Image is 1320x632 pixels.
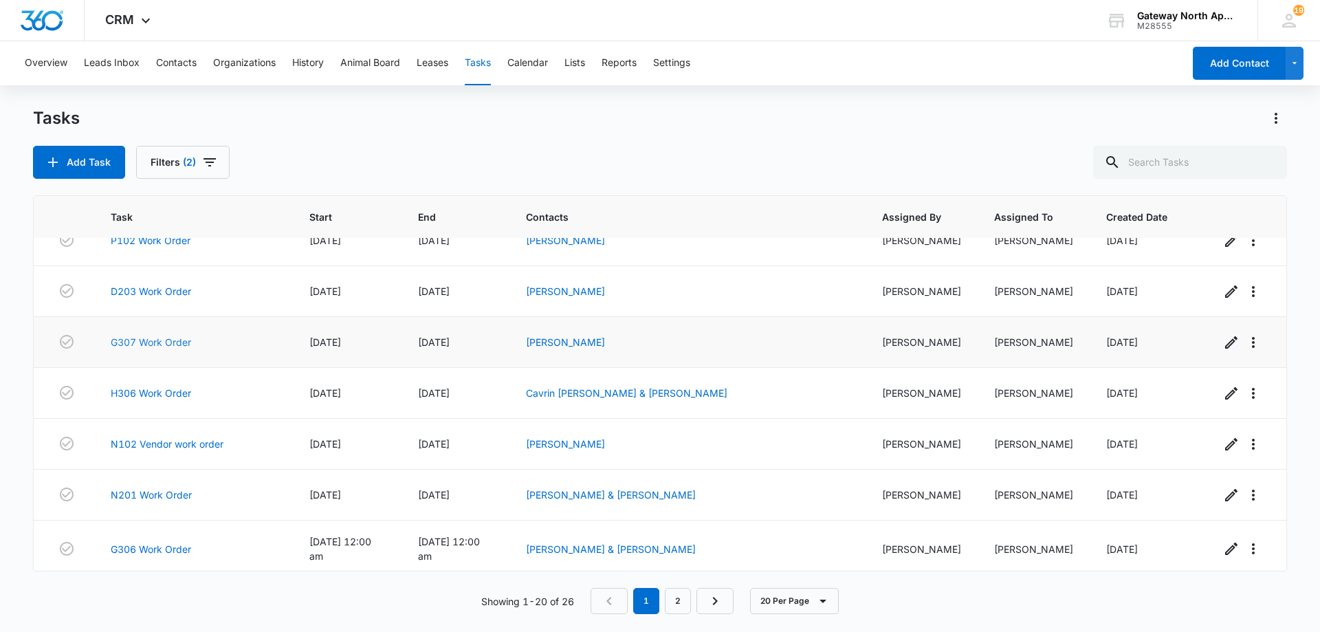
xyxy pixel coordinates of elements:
[526,285,605,297] a: [PERSON_NAME]
[111,335,191,349] a: G307 Work Order
[1293,5,1304,16] div: notifications count
[882,437,961,451] div: [PERSON_NAME]
[309,285,341,297] span: [DATE]
[526,210,829,224] span: Contacts
[105,12,134,27] span: CRM
[309,235,341,246] span: [DATE]
[309,536,371,562] span: [DATE] 12:00 am
[882,284,961,298] div: [PERSON_NAME]
[156,41,197,85] button: Contacts
[309,210,365,224] span: Start
[417,41,448,85] button: Leases
[111,284,191,298] a: D203 Work Order
[882,335,961,349] div: [PERSON_NAME]
[1265,107,1287,129] button: Actions
[994,233,1073,248] div: [PERSON_NAME]
[665,588,691,614] a: Page 2
[84,41,140,85] button: Leads Inbox
[136,146,230,179] button: Filters(2)
[1106,235,1138,246] span: [DATE]
[633,588,659,614] em: 1
[309,387,341,399] span: [DATE]
[1106,387,1138,399] span: [DATE]
[882,210,941,224] span: Assigned By
[882,386,961,400] div: [PERSON_NAME]
[1106,438,1138,450] span: [DATE]
[526,438,605,450] a: [PERSON_NAME]
[111,210,256,224] span: Task
[309,438,341,450] span: [DATE]
[418,536,480,562] span: [DATE] 12:00 am
[602,41,637,85] button: Reports
[418,235,450,246] span: [DATE]
[183,157,196,167] span: (2)
[111,542,191,556] a: G306 Work Order
[1106,543,1138,555] span: [DATE]
[994,284,1073,298] div: [PERSON_NAME]
[507,41,548,85] button: Calendar
[653,41,690,85] button: Settings
[526,489,696,501] a: [PERSON_NAME] & [PERSON_NAME]
[1106,489,1138,501] span: [DATE]
[1106,285,1138,297] span: [DATE]
[994,210,1053,224] span: Assigned To
[111,437,223,451] a: N102 Vendor work order
[111,233,190,248] a: P102 Work Order
[526,336,605,348] a: [PERSON_NAME]
[340,41,400,85] button: Animal Board
[994,488,1073,502] div: [PERSON_NAME]
[418,210,473,224] span: End
[1293,5,1304,16] span: 19
[33,146,125,179] button: Add Task
[1093,146,1287,179] input: Search Tasks
[1106,210,1167,224] span: Created Date
[481,594,574,609] p: Showing 1-20 of 26
[882,233,961,248] div: [PERSON_NAME]
[418,387,450,399] span: [DATE]
[418,438,450,450] span: [DATE]
[309,489,341,501] span: [DATE]
[526,387,727,399] a: Cavrin [PERSON_NAME] & [PERSON_NAME]
[696,588,734,614] a: Next Page
[526,235,605,246] a: [PERSON_NAME]
[750,588,839,614] button: 20 Per Page
[465,41,491,85] button: Tasks
[994,542,1073,556] div: [PERSON_NAME]
[213,41,276,85] button: Organizations
[111,488,192,502] a: N201 Work Order
[309,336,341,348] span: [DATE]
[591,588,734,614] nav: Pagination
[418,336,450,348] span: [DATE]
[111,386,191,400] a: H306 Work Order
[418,285,450,297] span: [DATE]
[292,41,324,85] button: History
[882,542,961,556] div: [PERSON_NAME]
[994,386,1073,400] div: [PERSON_NAME]
[25,41,67,85] button: Overview
[994,335,1073,349] div: [PERSON_NAME]
[1137,21,1237,31] div: account id
[882,488,961,502] div: [PERSON_NAME]
[1193,47,1286,80] button: Add Contact
[418,489,450,501] span: [DATE]
[1106,336,1138,348] span: [DATE]
[526,543,696,555] a: [PERSON_NAME] & [PERSON_NAME]
[994,437,1073,451] div: [PERSON_NAME]
[1137,10,1237,21] div: account name
[564,41,585,85] button: Lists
[33,108,80,129] h1: Tasks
